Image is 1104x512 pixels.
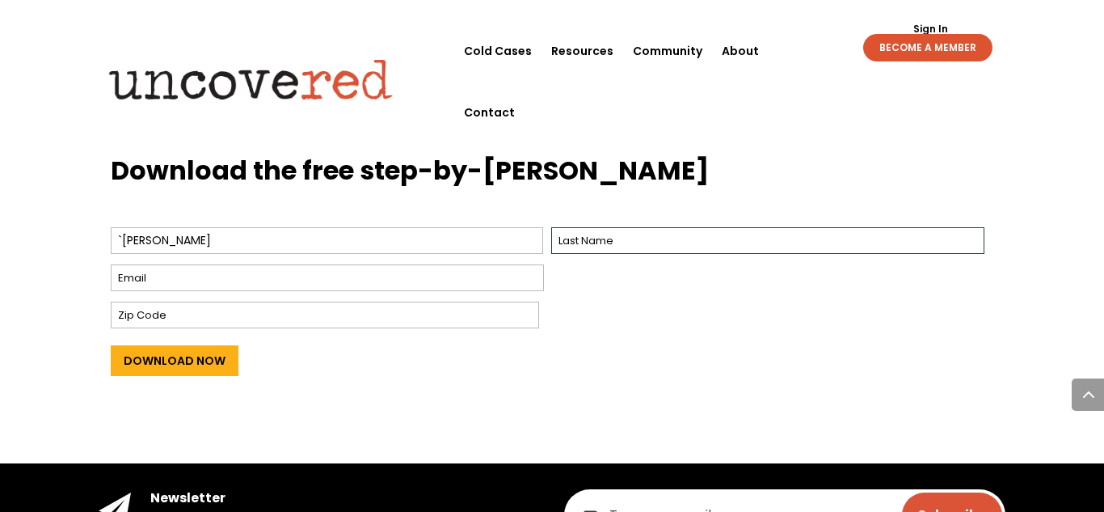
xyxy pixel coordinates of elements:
input: Zip Code [111,302,539,328]
a: Sign In [904,24,957,34]
a: BECOME A MEMBER [863,34,992,61]
input: First Name [111,227,544,254]
h4: Newsletter [150,489,540,507]
input: Email [111,264,544,291]
a: Community [633,20,702,82]
a: About [722,20,759,82]
img: Uncovered logo [95,48,407,111]
a: Cold Cases [464,20,532,82]
a: Contact [464,82,515,143]
a: Resources [551,20,613,82]
input: Download Now [111,345,238,376]
h3: Download the free step-by-[PERSON_NAME] [111,153,994,197]
input: Last Name [551,227,984,254]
